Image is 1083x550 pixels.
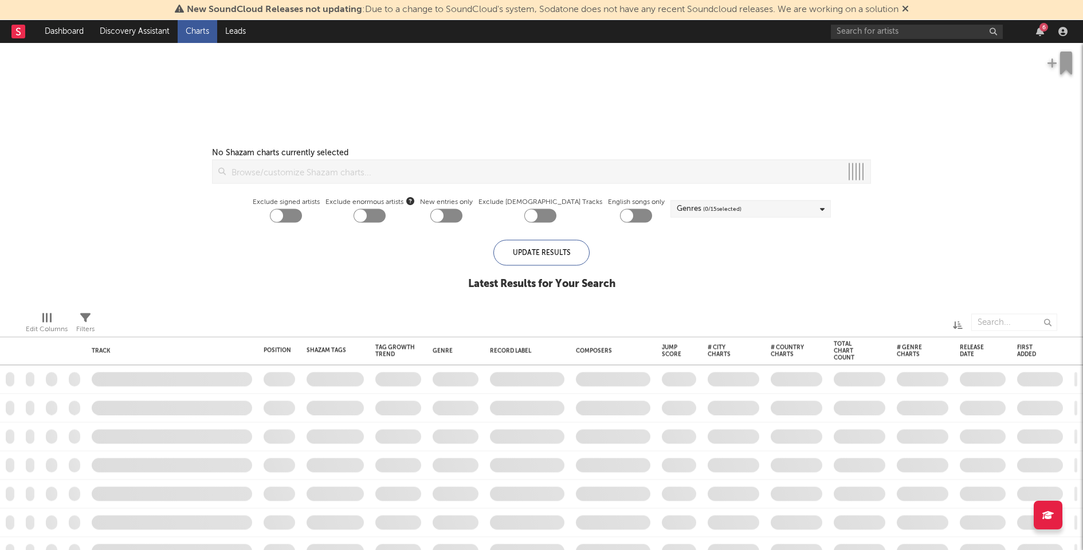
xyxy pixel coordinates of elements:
[703,202,741,216] span: ( 0 / 15 selected)
[708,344,742,358] div: # City Charts
[325,195,414,209] span: Exclude enormous artists
[253,195,320,209] label: Exclude signed artists
[37,20,92,43] a: Dashboard
[375,344,415,358] div: Tag Growth Trend
[771,344,805,358] div: # Country Charts
[187,5,362,14] span: New SoundCloud Releases not updating
[478,195,602,209] label: Exclude [DEMOGRAPHIC_DATA] Tracks
[76,308,95,341] div: Filters
[217,20,254,43] a: Leads
[420,195,473,209] label: New entries only
[433,348,473,355] div: Genre
[226,160,842,183] input: Browse/customize Shazam charts...
[468,277,615,291] div: Latest Results for Your Search
[677,202,741,216] div: Genres
[212,146,348,160] div: No Shazam charts currently selected
[834,341,868,362] div: Total Chart Count
[76,323,95,336] div: Filters
[1039,23,1048,32] div: 6
[92,348,246,355] div: Track
[1036,27,1044,36] button: 6
[406,195,414,206] button: Exclude enormous artists
[902,5,909,14] span: Dismiss
[1017,344,1046,358] div: First Added
[490,348,559,355] div: Record Label
[187,5,898,14] span: : Due to a change to SoundCloud's system, Sodatone does not have any recent Soundcloud releases. ...
[662,344,681,358] div: Jump Score
[26,323,68,336] div: Edit Columns
[307,347,347,353] div: Shazam Tags
[493,240,590,266] div: Update Results
[608,195,665,209] label: English songs only
[831,25,1003,39] input: Search for artists
[960,344,988,358] div: Release Date
[264,347,291,353] div: Position
[897,344,931,358] div: # Genre Charts
[971,314,1057,331] input: Search...
[178,20,217,43] a: Charts
[26,308,68,341] div: Edit Columns
[92,20,178,43] a: Discovery Assistant
[576,348,645,355] div: Composers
